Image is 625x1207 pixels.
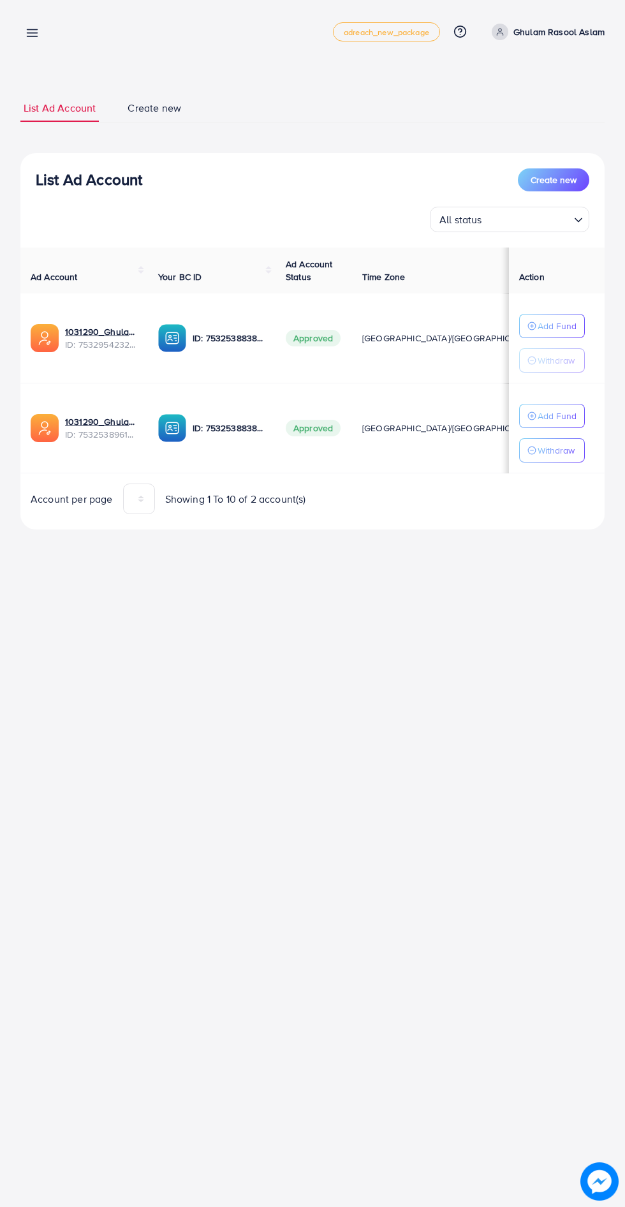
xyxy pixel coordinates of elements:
button: Withdraw [519,438,585,463]
span: ID: 7532538961244635153 [65,428,138,441]
h3: List Ad Account [36,170,142,189]
a: adreach_new_package [333,22,440,41]
span: [GEOGRAPHIC_DATA]/[GEOGRAPHIC_DATA] [362,422,540,434]
div: <span class='underline'>1031290_Ghulam Rasool Aslam_1753805901568</span></br>7532538961244635153 [65,415,138,441]
button: Add Fund [519,314,585,338]
img: ic-ads-acc.e4c84228.svg [31,414,59,442]
button: Create new [518,168,589,191]
img: image [580,1162,619,1201]
span: Your BC ID [158,270,202,283]
img: ic-ba-acc.ded83a64.svg [158,414,186,442]
input: Search for option [486,208,569,229]
a: 1031290_Ghulam Rasool Aslam 2_1753902599199 [65,325,138,338]
p: ID: 7532538838637019152 [193,330,265,346]
span: adreach_new_package [344,28,429,36]
p: Ghulam Rasool Aslam [513,24,605,40]
span: Showing 1 To 10 of 2 account(s) [165,492,306,507]
p: Withdraw [538,353,575,368]
img: ic-ads-acc.e4c84228.svg [31,324,59,352]
p: Add Fund [538,318,577,334]
span: [GEOGRAPHIC_DATA]/[GEOGRAPHIC_DATA] [362,332,540,344]
span: Account per page [31,492,113,507]
a: Ghulam Rasool Aslam [487,24,605,40]
span: Time Zone [362,270,405,283]
a: 1031290_Ghulam Rasool Aslam_1753805901568 [65,415,138,428]
button: Withdraw [519,348,585,373]
p: Add Fund [538,408,577,424]
div: Search for option [430,207,589,232]
span: Create new [531,174,577,186]
img: ic-ba-acc.ded83a64.svg [158,324,186,352]
div: <span class='underline'>1031290_Ghulam Rasool Aslam 2_1753902599199</span></br>7532954232266326017 [65,325,138,352]
span: List Ad Account [24,101,96,115]
p: ID: 7532538838637019152 [193,420,265,436]
span: Create new [128,101,181,115]
span: Ad Account Status [286,258,333,283]
span: ID: 7532954232266326017 [65,338,138,351]
span: All status [437,211,485,229]
span: Approved [286,420,341,436]
p: Withdraw [538,443,575,458]
span: Ad Account [31,270,78,283]
button: Add Fund [519,404,585,428]
span: Action [519,270,545,283]
span: Approved [286,330,341,346]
